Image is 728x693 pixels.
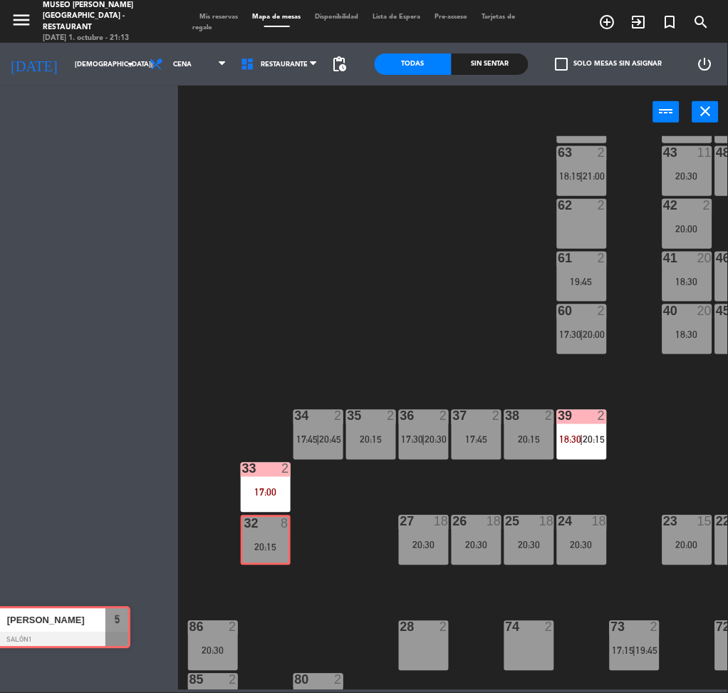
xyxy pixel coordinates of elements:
div: 20:00 [662,224,712,234]
div: 17:00 [241,488,291,498]
span: 17:15 [613,645,635,657]
div: 23 [664,515,665,528]
div: 18:30 [662,329,712,339]
div: 2 [281,463,290,476]
div: 2 [545,621,553,634]
span: 17:30 [402,434,424,446]
div: 20:00 [662,540,712,550]
span: 17:45 [296,434,318,446]
div: 20 [697,304,712,317]
span: | [581,434,583,446]
div: Sin sentar [452,53,529,75]
div: 40 [664,304,665,317]
span: | [581,170,583,182]
span: 20:00 [583,329,605,340]
div: 20:30 [399,540,449,550]
div: 2 [440,410,448,423]
div: 28 [400,621,401,634]
div: 2 [650,621,659,634]
i: power_input [658,103,675,120]
button: power_input [653,101,680,123]
i: arrow_drop_down [122,56,139,73]
div: 20:30 [662,171,712,181]
span: pending_actions [331,56,348,73]
div: 20:30 [504,540,554,550]
span: 21:00 [583,170,605,182]
div: 20:15 [346,435,396,445]
div: 33 [242,463,243,476]
div: 2 [598,199,606,212]
div: 20:30 [452,540,501,550]
div: 2 [545,410,553,423]
span: 20:30 [425,434,447,446]
i: exit_to_app [630,14,648,31]
span: Lista de Espera [366,14,428,20]
i: turned_in_not [662,14,679,31]
div: 36 [400,410,401,423]
span: check_box_outline_blank [555,58,568,71]
div: 18 [592,515,606,528]
div: 46 [717,252,717,265]
div: [DATE] 1. octubre - 21:13 [43,33,172,43]
div: 45 [717,304,717,317]
div: 20:15 [243,543,288,553]
div: 43 [664,146,665,159]
div: 73 [611,621,612,634]
div: 2 [229,674,237,687]
div: 2 [334,674,343,687]
div: 2 [492,410,501,423]
span: Mis reservas [193,14,246,20]
div: 18:30 [662,277,712,287]
div: 8 [281,518,288,530]
i: add_circle_outline [599,14,616,31]
span: | [581,329,583,340]
div: 20:15 [504,435,554,445]
div: 72 [717,621,717,634]
button: close [692,101,719,123]
span: | [422,434,425,446]
div: 48 [717,146,717,159]
i: power_settings_new [697,56,714,73]
div: 18 [487,515,501,528]
div: 19:45 [557,277,607,287]
div: 80 [295,674,296,687]
div: 2 [229,621,237,634]
div: 20:30 [188,646,238,656]
div: 2 [598,252,606,265]
div: 74 [506,621,506,634]
span: Mapa de mesas [246,14,308,20]
div: 2 [440,621,448,634]
span: 20:15 [583,434,605,446]
div: 37 [453,410,454,423]
div: 2 [703,199,712,212]
div: 15 [697,515,712,528]
div: 41 [664,252,665,265]
div: 18 [539,515,553,528]
i: close [697,103,714,120]
div: 26 [453,515,454,528]
div: 38 [506,410,506,423]
button: menu [11,9,32,34]
div: 2 [598,304,606,317]
div: 11 [697,146,712,159]
div: 20:30 [557,540,607,550]
div: 18 [434,515,448,528]
div: 2 [387,410,395,423]
span: Restaurante [261,61,308,68]
div: 20 [697,252,712,265]
span: 17:30 [560,329,582,340]
div: 17:45 [452,435,501,445]
i: menu [11,9,32,31]
span: Tarjetas de regalo [193,14,516,31]
div: 42 [664,199,665,212]
span: 19:45 [636,645,658,657]
div: 2 [598,146,606,159]
span: Pre-acceso [428,14,475,20]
